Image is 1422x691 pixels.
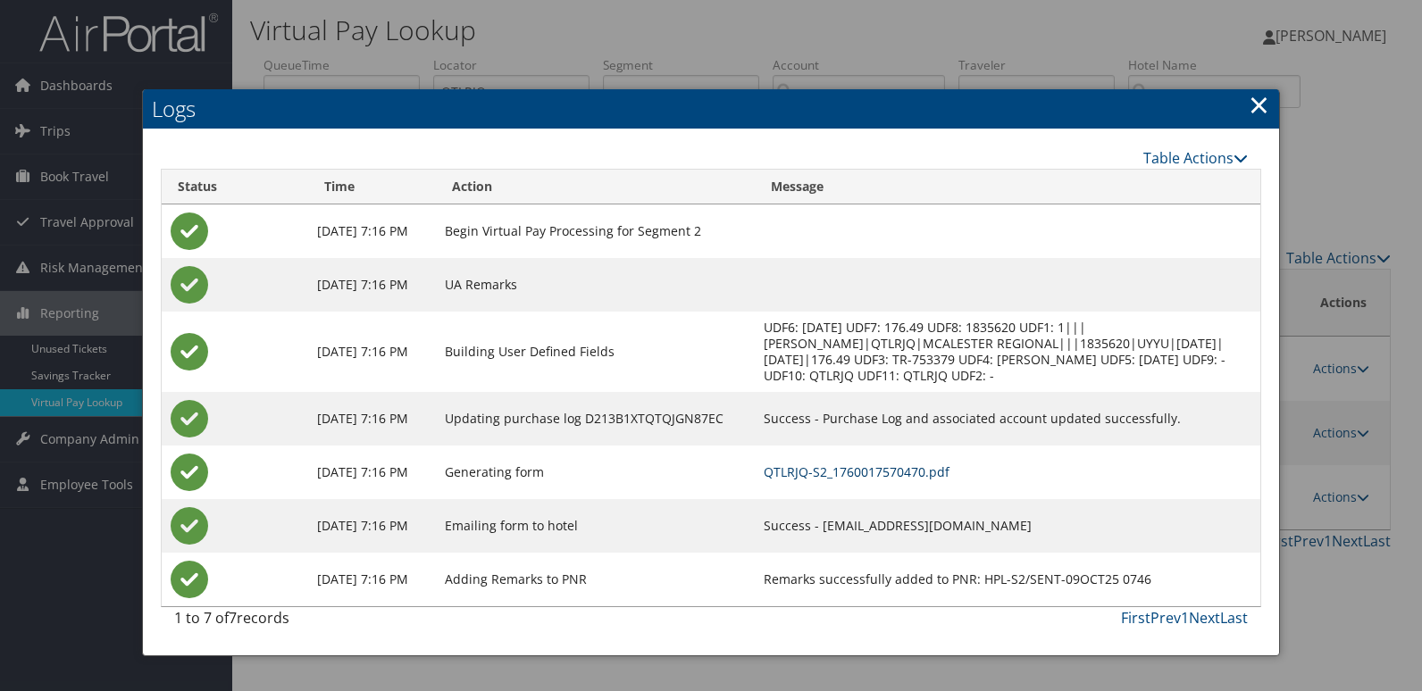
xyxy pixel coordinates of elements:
[436,312,755,392] td: Building User Defined Fields
[1220,608,1248,628] a: Last
[162,170,307,204] th: Status: activate to sort column ascending
[1181,608,1189,628] a: 1
[436,499,755,553] td: Emailing form to hotel
[229,608,237,628] span: 7
[174,607,422,637] div: 1 to 7 of records
[308,445,436,499] td: [DATE] 7:16 PM
[1121,608,1150,628] a: First
[1150,608,1181,628] a: Prev
[308,499,436,553] td: [DATE] 7:16 PM
[436,445,755,499] td: Generating form
[755,553,1260,606] td: Remarks successfully added to PNR: HPL-S2/SENT-09OCT25 0746
[308,204,436,258] td: [DATE] 7:16 PM
[308,312,436,392] td: [DATE] 7:16 PM
[436,204,755,258] td: Begin Virtual Pay Processing for Segment 2
[1143,148,1248,168] a: Table Actions
[308,170,436,204] th: Time: activate to sort column ascending
[436,258,755,312] td: UA Remarks
[308,392,436,445] td: [DATE] 7:16 PM
[436,170,755,204] th: Action: activate to sort column ascending
[436,553,755,606] td: Adding Remarks to PNR
[308,553,436,606] td: [DATE] 7:16 PM
[436,392,755,445] td: Updating purchase log D213B1XTQTQJGN87EC
[143,89,1279,129] h2: Logs
[308,258,436,312] td: [DATE] 7:16 PM
[1189,608,1220,628] a: Next
[1249,87,1269,122] a: Close
[755,499,1260,553] td: Success - [EMAIL_ADDRESS][DOMAIN_NAME]
[755,312,1260,392] td: UDF6: [DATE] UDF7: 176.49 UDF8: 1835620 UDF1: 1|||[PERSON_NAME]|QTLRJQ|MCALESTER REGIONAL|||18356...
[755,392,1260,445] td: Success - Purchase Log and associated account updated successfully.
[764,463,949,480] a: QTLRJQ-S2_1760017570470.pdf
[755,170,1260,204] th: Message: activate to sort column ascending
